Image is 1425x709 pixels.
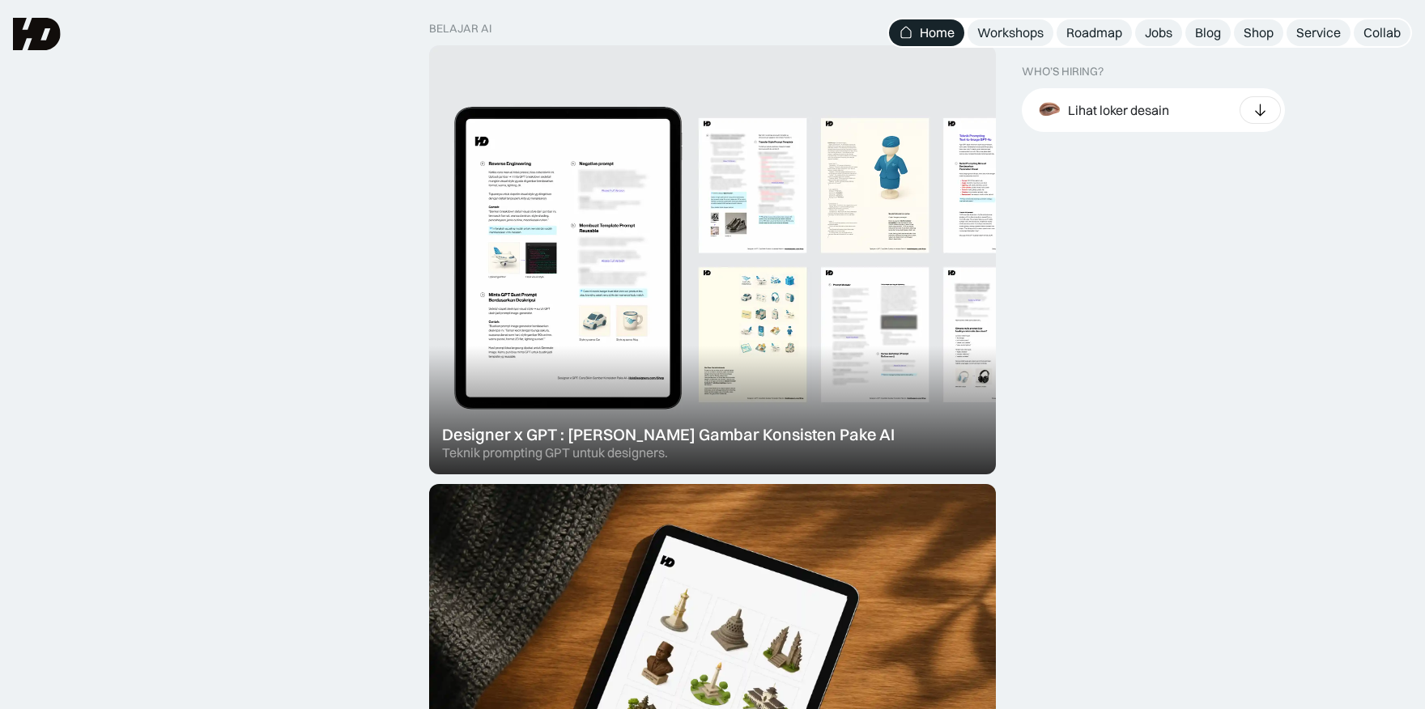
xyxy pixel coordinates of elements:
div: Service [1296,24,1341,41]
a: Blog [1185,19,1231,46]
a: Shop [1234,19,1283,46]
div: Jobs [1145,24,1172,41]
div: Lihat loker desain [1068,101,1169,118]
div: Shop [1244,24,1274,41]
a: Roadmap [1057,19,1132,46]
div: Collab [1363,24,1401,41]
a: Home [889,19,964,46]
div: Home [920,24,955,41]
div: Blog [1195,24,1221,41]
div: WHO’S HIRING? [1022,65,1104,79]
a: Workshops [968,19,1053,46]
a: Service [1287,19,1351,46]
a: Collab [1354,19,1410,46]
a: Jobs [1135,19,1182,46]
a: Designer x GPT : [PERSON_NAME] Gambar Konsisten Pake AITeknik prompting GPT untuk designers. [429,45,996,474]
div: belajar ai [429,22,491,36]
div: Workshops [977,24,1044,41]
div: Roadmap [1066,24,1122,41]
